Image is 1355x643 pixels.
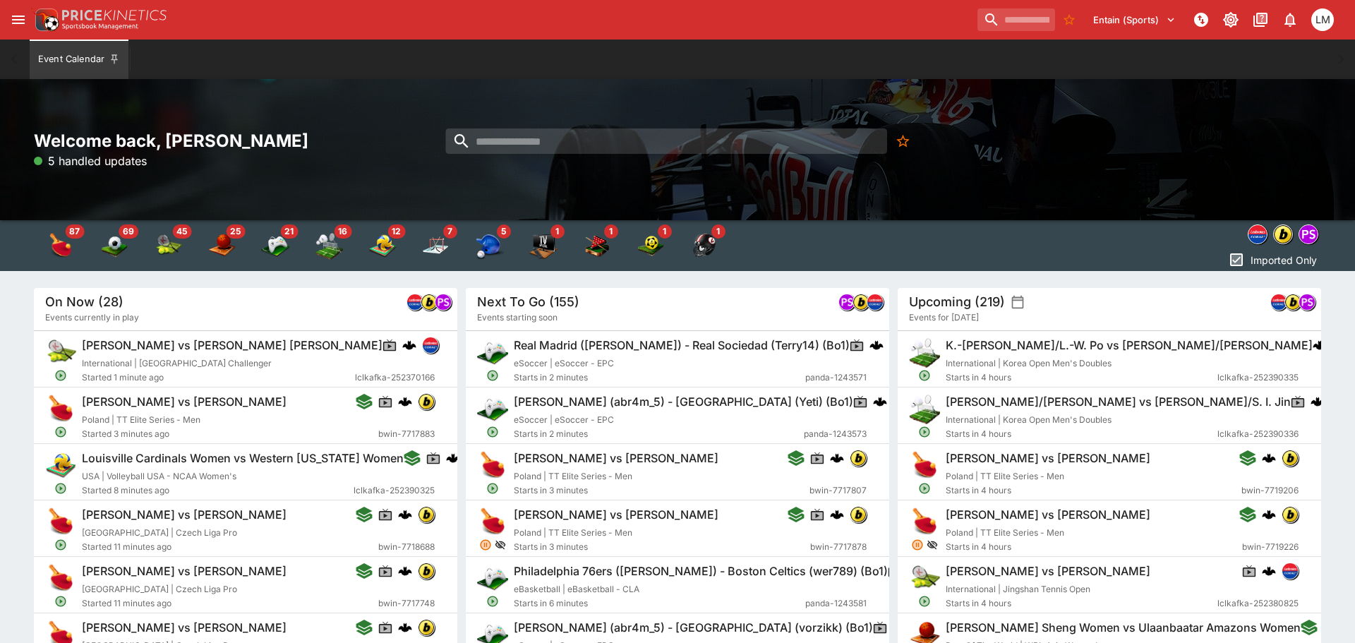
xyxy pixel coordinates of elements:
[1271,294,1287,310] img: lclkafka.png
[946,395,1291,409] h6: [PERSON_NAME]/[PERSON_NAME] vs [PERSON_NAME]/S. I. Jin
[378,596,435,611] span: bwin-7717748
[1011,295,1025,309] button: settings
[443,224,457,239] span: 7
[1262,451,1276,465] img: logo-cerberus.svg
[604,224,618,239] span: 1
[946,427,1217,441] span: Starts in 4 hours
[946,620,1301,635] h6: [PERSON_NAME] Sheng Women vs Ulaanbaatar Amazons Women
[1262,507,1276,522] img: logo-cerberus.svg
[435,294,451,310] img: pandascore.png
[946,564,1150,579] h6: [PERSON_NAME] vs [PERSON_NAME]
[1307,4,1338,35] button: Luigi Mollo
[690,232,718,260] img: american_football
[909,311,979,325] span: Events for [DATE]
[280,224,298,239] span: 21
[82,620,287,635] h6: [PERSON_NAME] vs [PERSON_NAME]
[1262,507,1276,522] div: cerberus
[690,232,718,260] div: American Football
[946,507,1150,522] h6: [PERSON_NAME] vs [PERSON_NAME]
[810,540,867,554] span: bwin-7717878
[207,232,236,260] div: Basketball
[82,358,272,368] span: International | [GEOGRAPHIC_DATA] Challenger
[1262,451,1276,465] div: cerberus
[34,152,147,169] p: 5 handled updates
[853,294,869,310] img: bwin.png
[82,483,354,498] span: Started 8 minutes ago
[514,414,614,425] span: eSoccer | eSoccer - EPC
[486,369,499,382] svg: Open
[476,232,504,260] div: Baseball
[1262,564,1276,578] img: logo-cerberus.svg
[6,7,31,32] button: open drawer
[418,507,434,522] img: bwin.png
[514,338,850,353] h6: Real Madrid ([PERSON_NAME]) - Real Sociedad (Terry14) (Bo1)
[1299,224,1318,244] div: pandascore
[514,483,809,498] span: Starts in 3 minutes
[398,620,412,635] div: cerberus
[850,507,866,522] img: bwin.png
[421,294,438,311] div: bwin
[82,564,287,579] h6: [PERSON_NAME] vs [PERSON_NAME]
[839,294,855,310] img: pandascore.png
[82,507,287,522] h6: [PERSON_NAME] vs [PERSON_NAME]
[946,451,1150,466] h6: [PERSON_NAME] vs [PERSON_NAME]
[398,564,412,578] img: logo-cerberus.svg
[1242,540,1299,554] span: bwin-7719226
[398,507,412,522] img: logo-cerberus.svg
[909,337,940,368] img: badminton.png
[30,40,128,79] button: Event Calendar
[514,371,805,385] span: Starts in 2 minutes
[497,224,511,239] span: 5
[1313,338,1327,352] div: cerberus
[514,358,614,368] span: eSoccer | eSoccer - EPC
[946,338,1313,353] h6: K.-[PERSON_NAME]/L.-W. Po vs [PERSON_NAME]/[PERSON_NAME]
[47,232,75,260] div: Table Tennis
[45,337,76,368] img: tennis.png
[514,451,718,466] h6: [PERSON_NAME] vs [PERSON_NAME]
[378,540,435,554] span: bwin-7718688
[946,371,1217,385] span: Starts in 4 hours
[486,482,499,495] svg: Open
[1282,450,1299,467] div: bwin
[1245,220,1321,248] div: Event type filters
[45,393,76,424] img: table_tennis.png
[514,427,804,441] span: Starts in 2 minutes
[867,294,883,310] img: lclkafka.png
[637,232,665,260] div: Futsal
[1311,395,1325,409] img: logo-cerberus.svg
[446,451,460,465] div: cerberus
[873,395,887,409] div: cerberus
[909,563,940,594] img: tennis.png
[477,337,508,368] img: esports.png
[1248,224,1267,244] div: lclkafka
[909,393,940,424] img: badminton.png
[1282,507,1298,522] img: bwin.png
[398,507,412,522] div: cerberus
[418,619,435,636] div: bwin
[838,294,855,311] div: pandascore
[1262,564,1276,578] div: cerberus
[583,232,611,260] div: Snooker
[1299,225,1318,244] img: pandascore.png
[583,232,611,260] img: snooker
[315,232,343,260] div: Badminton
[830,451,844,465] div: cerberus
[82,584,237,594] span: [GEOGRAPHIC_DATA] | Czech Liga Pro
[909,450,940,481] img: table_tennis.png
[422,337,439,354] div: lclkafka
[62,10,167,20] img: PriceKinetics
[82,540,378,554] span: Started 11 minutes ago
[34,130,457,152] h2: Welcome back, [PERSON_NAME]
[927,539,938,551] svg: Hidden
[398,620,412,635] img: logo-cerberus.svg
[946,596,1217,611] span: Starts in 4 hours
[946,414,1112,425] span: International | Korea Open Men's Doubles
[402,338,416,352] div: cerberus
[637,232,665,260] img: futsal
[34,220,731,271] div: Event type filters
[54,369,67,382] svg: Open
[550,224,565,239] span: 1
[477,311,558,325] span: Events starting soon
[853,294,869,311] div: bwin
[82,414,200,425] span: Poland | TT Elite Series - Men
